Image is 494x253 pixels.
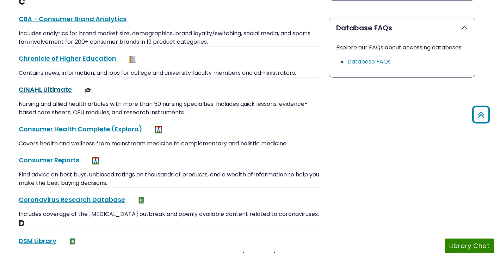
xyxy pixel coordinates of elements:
[19,85,72,94] a: CINAHL Ultimate
[19,69,320,77] p: Contains news, information, and jobs for college and university faculty members and administrators.
[92,157,99,164] img: MeL (Michigan electronic Library)
[19,195,125,204] a: Coronavirus Research Database
[347,58,391,66] a: Link opens in new window
[155,126,162,133] img: MeL (Michigan electronic Library)
[19,29,320,46] p: Includes analytics for brand market size, demographics, brand loyalty/switching, social media, an...
[19,218,320,229] h3: D
[19,170,320,187] p: Find advice on best buys, unbiased ratings on thousands of products, and a wealth of information ...
[19,139,320,148] p: Covers health and wellness from mainstream medicine to complementary and holistic medicine.
[445,239,494,253] button: Library Chat
[19,210,320,218] p: Includes coverage of the [MEDICAL_DATA] outbreak and openly available content related to coronavi...
[138,197,145,204] img: e-Book
[19,54,116,63] a: Chronicle of Higher Education
[129,56,136,63] img: Newspapers
[470,109,492,120] a: Back to Top
[69,238,76,245] img: e-Book
[85,87,92,94] img: Scholarly or Peer Reviewed
[19,14,126,23] a: CBA - Consumer Brand Analytics
[19,100,320,117] p: Nursing and allied health articles with more than 50 nursing specialties. Includes quick lessons,...
[19,156,79,164] a: Consumer Reports
[19,125,142,133] a: Consumer Health Complete (Explora)
[19,236,56,245] a: DSM Library
[329,18,475,38] button: Database FAQs
[336,43,468,52] p: Explore our FAQs about accessing databases:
